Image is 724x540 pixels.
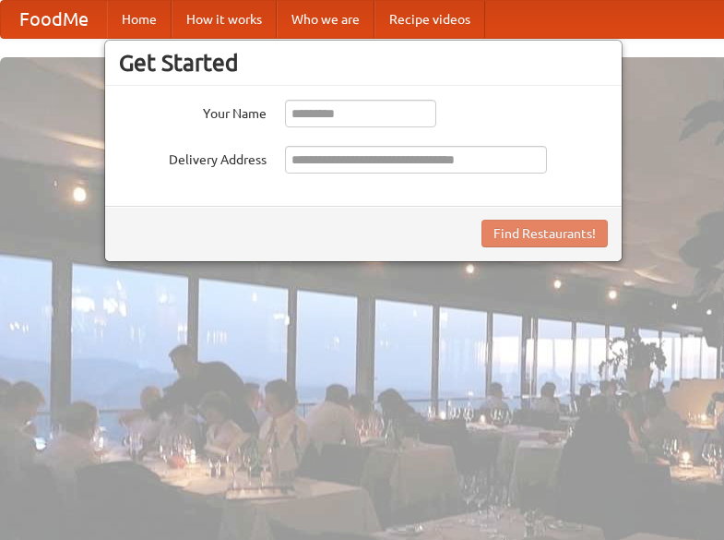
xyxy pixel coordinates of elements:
[481,220,608,247] button: Find Restaurants!
[277,1,374,38] a: Who we are
[119,49,608,77] h3: Get Started
[1,1,107,38] a: FoodMe
[107,1,172,38] a: Home
[374,1,485,38] a: Recipe videos
[119,146,267,169] label: Delivery Address
[172,1,277,38] a: How it works
[119,100,267,123] label: Your Name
